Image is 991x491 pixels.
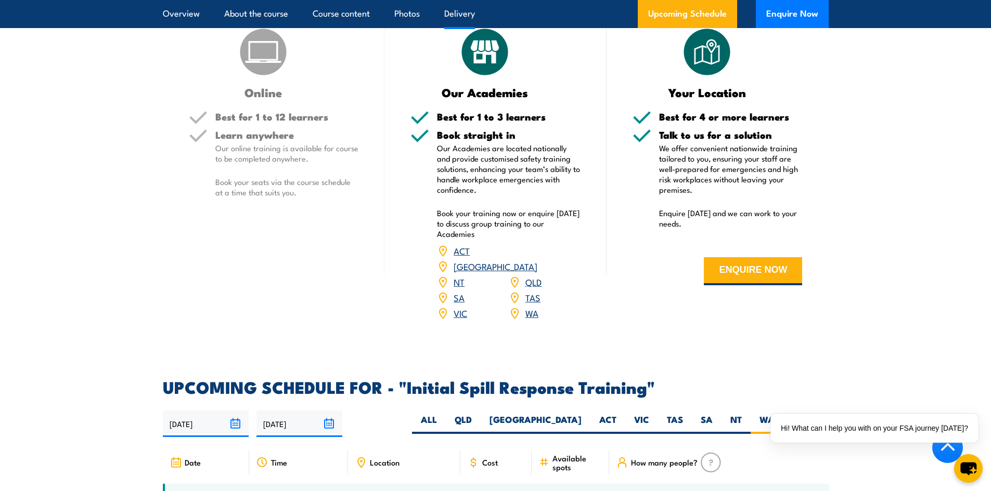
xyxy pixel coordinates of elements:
[525,307,538,319] a: WA
[525,291,540,303] a: TAS
[704,257,802,285] button: ENQUIRE NOW
[437,112,581,122] h5: Best for 1 to 3 learners
[722,414,751,434] label: NT
[658,414,692,434] label: TAS
[163,379,829,394] h2: UPCOMING SCHEDULE FOR - "Initial Spill Response Training"
[552,454,602,471] span: Available spots
[481,414,590,434] label: [GEOGRAPHIC_DATA]
[410,86,560,98] h3: Our Academies
[215,112,359,122] h5: Best for 1 to 12 learners
[454,307,467,319] a: VIC
[525,275,542,288] a: QLD
[271,458,287,467] span: Time
[454,275,465,288] a: NT
[454,260,537,272] a: [GEOGRAPHIC_DATA]
[185,458,201,467] span: Date
[659,143,803,195] p: We offer convenient nationwide training tailored to you, ensuring your staff are well-prepared fo...
[215,143,359,164] p: Our online training is available for course to be completed anywhere.
[692,414,722,434] label: SA
[437,208,581,239] p: Book your training now or enquire [DATE] to discuss group training to our Academies
[163,410,249,437] input: From date
[631,458,698,467] span: How many people?
[370,458,400,467] span: Location
[625,414,658,434] label: VIC
[437,143,581,195] p: Our Academies are located nationally and provide customised safety training solutions, enhancing ...
[659,130,803,140] h5: Talk to us for a solution
[590,414,625,434] label: ACT
[482,458,498,467] span: Cost
[446,414,481,434] label: QLD
[215,177,359,197] p: Book your seats via the course schedule at a time that suits you.
[954,454,983,483] button: chat-button
[454,244,470,257] a: ACT
[659,208,803,229] p: Enquire [DATE] and we can work to your needs.
[256,410,342,437] input: To date
[215,130,359,140] h5: Learn anywhere
[633,86,782,98] h3: Your Location
[770,414,979,443] div: Hi! What can I help you with on your FSA journey [DATE]?
[454,291,465,303] a: SA
[437,130,581,140] h5: Book straight in
[412,414,446,434] label: ALL
[189,86,338,98] h3: Online
[659,112,803,122] h5: Best for 4 or more learners
[751,414,783,434] label: WA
